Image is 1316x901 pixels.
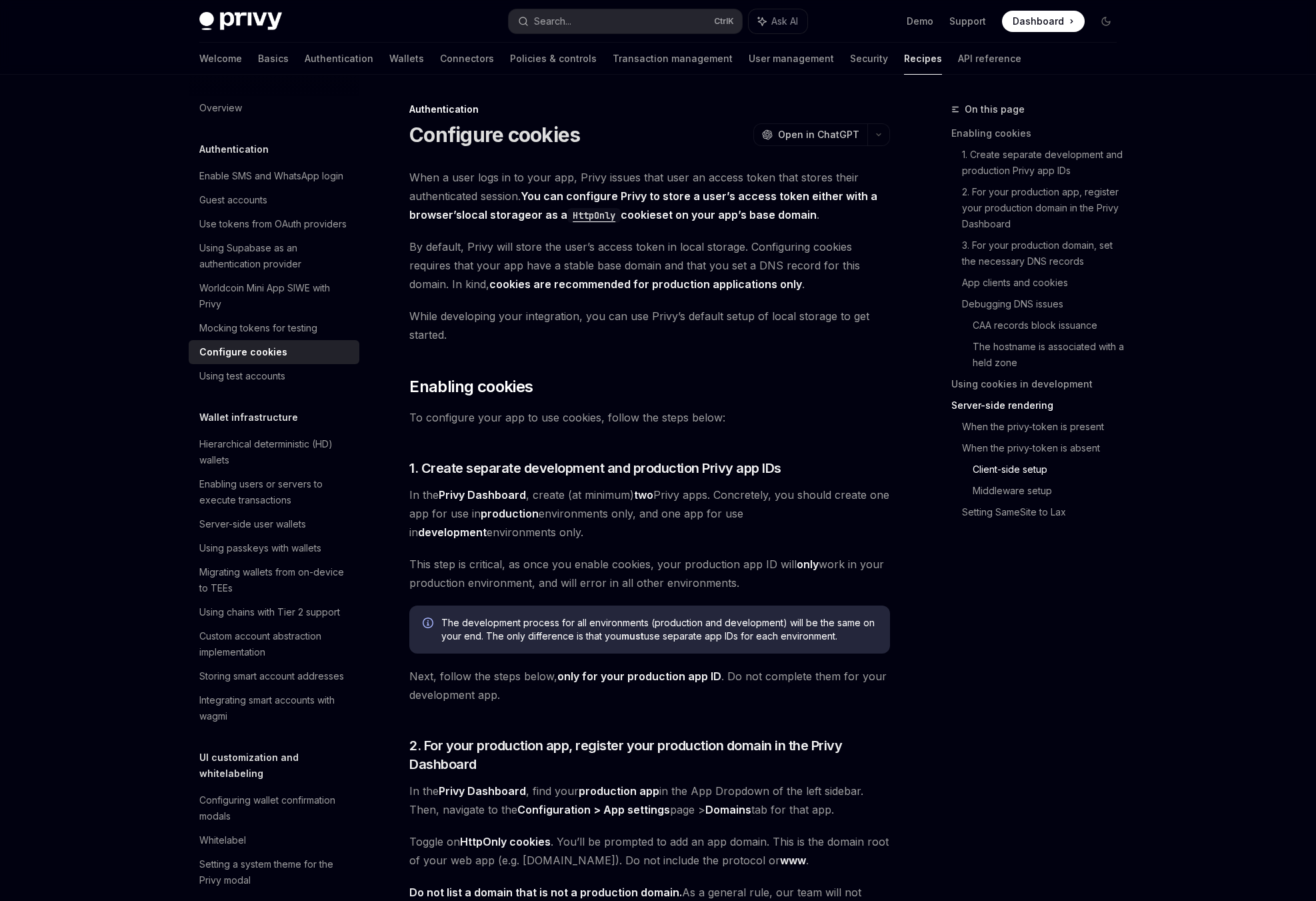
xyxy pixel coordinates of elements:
a: App clients and cookies [962,272,1127,293]
div: Enabling users or servers to execute transactions [199,476,351,508]
div: Hierarchical deterministic (HD) wallets [199,436,351,468]
div: Mocking tokens for testing [199,320,317,336]
strong: only [797,558,819,571]
a: Server-side user wallets [189,512,359,536]
div: Using passkeys with wallets [199,540,321,556]
span: Open in ChatGPT [778,128,859,141]
a: Enabling users or servers to execute transactions [189,472,359,512]
span: In the , find your in the App Dropdown of the left sidebar. Then, navigate to the page > tab for ... [409,782,890,819]
a: Using passkeys with wallets [189,536,359,560]
button: Open in ChatGPT [753,123,867,146]
a: Setting SameSite to Lax [962,502,1127,523]
a: Using chains with Tier 2 support [189,600,359,624]
a: Use tokens from OAuth providers [189,212,359,236]
div: Configure cookies [199,344,287,360]
a: API reference [958,43,1021,75]
a: Basics [258,43,289,75]
div: Search... [534,13,571,29]
span: In the , create (at minimum) Privy apps. Concretely, you should create one app for use in environ... [409,486,890,542]
strong: Domains [705,803,751,816]
div: Guest accounts [199,192,267,208]
div: Setting a system theme for the Privy modal [199,856,351,888]
strong: development [418,526,487,539]
a: When the privy-token is absent [962,437,1127,459]
a: Overview [189,96,359,120]
a: Mocking tokens for testing [189,316,359,340]
span: While developing your integration, you can use Privy’s default setup of local storage to get star... [409,307,890,344]
strong: two [634,488,653,502]
span: The development process for all environments (production and development) will be the same on you... [441,616,877,643]
span: Ctrl K [714,16,734,27]
a: Recipes [904,43,942,75]
a: Privy Dashboard [439,488,526,502]
strong: HttpOnly cookies [460,835,551,848]
strong: only for your production app ID [557,670,721,683]
a: Worldcoin Mini App SIWE with Privy [189,276,359,316]
div: Integrating smart accounts with wagmi [199,692,351,724]
span: This step is critical, as once you enable cookies, your production app ID will work in your produ... [409,555,890,592]
div: Whitelabel [199,832,246,848]
a: Integrating smart accounts with wagmi [189,688,359,728]
span: To configure your app to use cookies, follow the steps below: [409,408,890,427]
h5: Authentication [199,141,269,157]
div: Custom account abstraction implementation [199,628,351,660]
a: Using cookies in development [951,373,1127,395]
a: Middleware setup [973,480,1127,502]
a: HttpOnlycookie [567,208,656,221]
div: Use tokens from OAuth providers [199,216,347,232]
a: Transaction management [613,43,733,75]
span: When a user logs in to your app, Privy issues that user an access token that stores their authent... [409,168,890,224]
button: Search...CtrlK [509,9,742,33]
a: Authentication [305,43,373,75]
div: Authentication [409,103,890,116]
div: Enable SMS and WhatsApp login [199,168,343,184]
a: User management [749,43,834,75]
h5: UI customization and whitelabeling [199,750,359,782]
a: Storing smart account addresses [189,664,359,688]
span: On this page [965,101,1025,117]
a: Dashboard [1002,11,1085,32]
a: Hierarchical deterministic (HD) wallets [189,432,359,472]
span: 2. For your production app, register your production domain in the Privy Dashboard [409,736,890,774]
a: Client-side setup [973,459,1127,480]
a: 2. For your production app, register your production domain in the Privy Dashboard [962,181,1127,235]
button: Ask AI [749,9,807,33]
h5: Wallet infrastructure [199,409,298,425]
a: local storage [462,208,531,222]
span: Dashboard [1013,15,1064,28]
a: Policies & controls [510,43,597,75]
a: The hostname is associated with a held zone [973,336,1127,373]
a: Whitelabel [189,828,359,852]
div: Using test accounts [199,368,285,384]
strong: Do not list a domain that is not a production domain. [409,886,682,899]
strong: production app [579,784,659,798]
a: Enabling cookies [951,123,1127,144]
span: Ask AI [771,15,798,28]
div: Storing smart account addresses [199,668,344,684]
a: Configuring wallet confirmation modals [189,788,359,828]
strong: Privy Dashboard [439,784,526,798]
div: Worldcoin Mini App SIWE with Privy [199,280,351,312]
a: Support [949,15,986,28]
strong: production [481,507,539,520]
div: Overview [199,100,242,116]
a: Setting a system theme for the Privy modal [189,852,359,892]
a: Custom account abstraction implementation [189,624,359,664]
div: Server-side user wallets [199,516,306,532]
strong: You can configure Privy to store a user’s access token either with a browser’s or as a set on you... [409,189,877,222]
a: Migrating wallets from on-device to TEEs [189,560,359,600]
strong: must [621,630,644,642]
span: Next, follow the steps below, . Do not complete them for your development app. [409,667,890,704]
a: Using test accounts [189,364,359,388]
a: Demo [907,15,933,28]
div: Using chains with Tier 2 support [199,604,340,620]
strong: cookies are recommended for production applications only [489,277,802,291]
button: Toggle dark mode [1095,11,1117,32]
a: 1. Create separate development and production Privy app IDs [962,144,1127,181]
a: Using Supabase as an authentication provider [189,236,359,276]
a: Guest accounts [189,188,359,212]
span: Enabling cookies [409,376,533,397]
span: By default, Privy will store the user’s access token in local storage. Configuring cookies requir... [409,237,890,293]
a: Security [850,43,888,75]
span: Toggle on . You’ll be prompted to add an app domain. This is the domain root of your web app (e.g... [409,832,890,870]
